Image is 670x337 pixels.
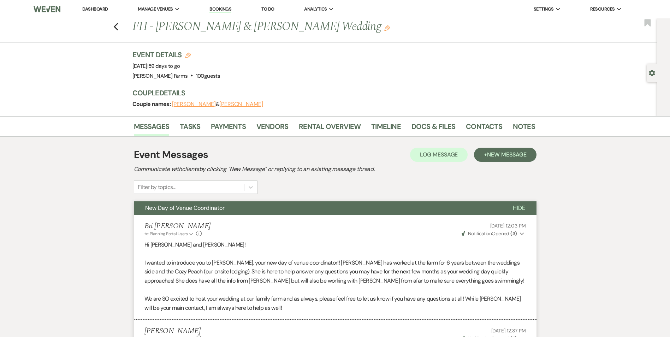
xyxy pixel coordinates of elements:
[34,2,60,17] img: Weven Logo
[590,6,615,13] span: Resources
[209,6,231,13] a: Bookings
[132,50,220,60] h3: Event Details
[649,69,655,76] button: Open lead details
[299,121,361,136] a: Rental Overview
[134,165,536,173] h2: Communicate with clients by clicking "New Message" or replying to an existing message thread.
[148,63,180,70] span: 59 days to go
[502,201,536,215] button: Hide
[491,327,526,334] span: [DATE] 12:37 PM
[132,88,528,98] h3: Couple Details
[144,240,526,249] p: Hi [PERSON_NAME] and [PERSON_NAME]!
[410,148,468,162] button: Log Message
[132,63,180,70] span: [DATE]
[411,121,455,136] a: Docs & Files
[138,6,173,13] span: Manage Venues
[513,204,525,212] span: Hide
[211,121,246,136] a: Payments
[487,151,526,158] span: New Message
[510,230,517,237] strong: ( 3 )
[261,6,274,12] a: To Do
[145,204,225,212] span: New Day of Venue Coordinator
[461,230,526,237] button: NotificationOpened (3)
[304,6,327,13] span: Analytics
[534,6,554,13] span: Settings
[462,230,517,237] span: Opened
[132,18,449,35] h1: FH - [PERSON_NAME] & [PERSON_NAME] Wedding
[466,121,502,136] a: Contacts
[144,294,526,312] p: We are SO excited to host your wedding at our family farm and as always, please feel free to let ...
[172,101,216,107] button: [PERSON_NAME]
[468,230,492,237] span: Notification
[256,121,288,136] a: Vendors
[196,72,220,79] span: 100 guests
[134,121,170,136] a: Messages
[420,151,458,158] span: Log Message
[132,72,188,79] span: [PERSON_NAME] Farms
[138,183,176,191] div: Filter by topics...
[219,101,263,107] button: [PERSON_NAME]
[384,25,390,31] button: Edit
[180,121,200,136] a: Tasks
[144,327,202,336] h5: [PERSON_NAME]
[82,6,108,12] a: Dashboard
[513,121,535,136] a: Notes
[144,231,188,237] span: to: Planning Portal Users
[134,201,502,215] button: New Day of Venue Coordinator
[371,121,401,136] a: Timeline
[144,222,211,231] h5: Bri [PERSON_NAME]
[144,231,195,237] button: to: Planning Portal Users
[490,223,526,229] span: [DATE] 12:03 PM
[147,63,180,70] span: |
[134,147,208,162] h1: Event Messages
[474,148,536,162] button: +New Message
[132,100,172,108] span: Couple names:
[144,258,526,285] p: I wanted to introduce you to [PERSON_NAME], your new day of venue coordinator!! [PERSON_NAME] has...
[172,101,263,108] span: &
